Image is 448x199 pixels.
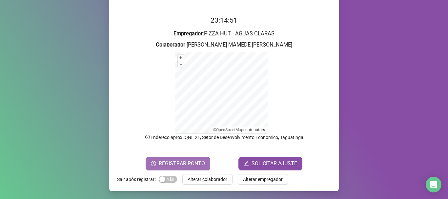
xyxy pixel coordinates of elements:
[216,128,243,132] a: OpenStreetMap
[178,61,184,68] button: –
[156,42,185,48] strong: Colaborador
[188,176,227,183] span: Alterar colaborador
[151,161,156,166] span: clock-circle
[426,177,441,192] div: Open Intercom Messenger
[117,134,331,141] p: Endereço aprox. : QNL 21, Setor de Desenvolvimento Econômico, Taguatinga
[182,174,233,185] button: Alterar colaborador
[117,41,331,49] h3: : [PERSON_NAME] MAMEDE [PERSON_NAME]
[244,161,249,166] span: edit
[117,174,159,185] label: Sair após registrar
[238,174,288,185] button: Alterar empregador
[243,176,283,183] span: Alterar empregador
[146,157,210,170] button: REGISTRAR PONTO
[238,157,302,170] button: editSOLICITAR AJUSTE
[213,128,266,132] li: © contributors.
[211,16,237,24] time: 23:14:51
[178,55,184,61] button: +
[145,134,151,140] span: info-circle
[173,30,203,37] strong: Empregador
[159,160,205,168] span: REGISTRAR PONTO
[117,30,331,38] h3: : PIZZA HUT - AGUAS CLARAS
[252,160,297,168] span: SOLICITAR AJUSTE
